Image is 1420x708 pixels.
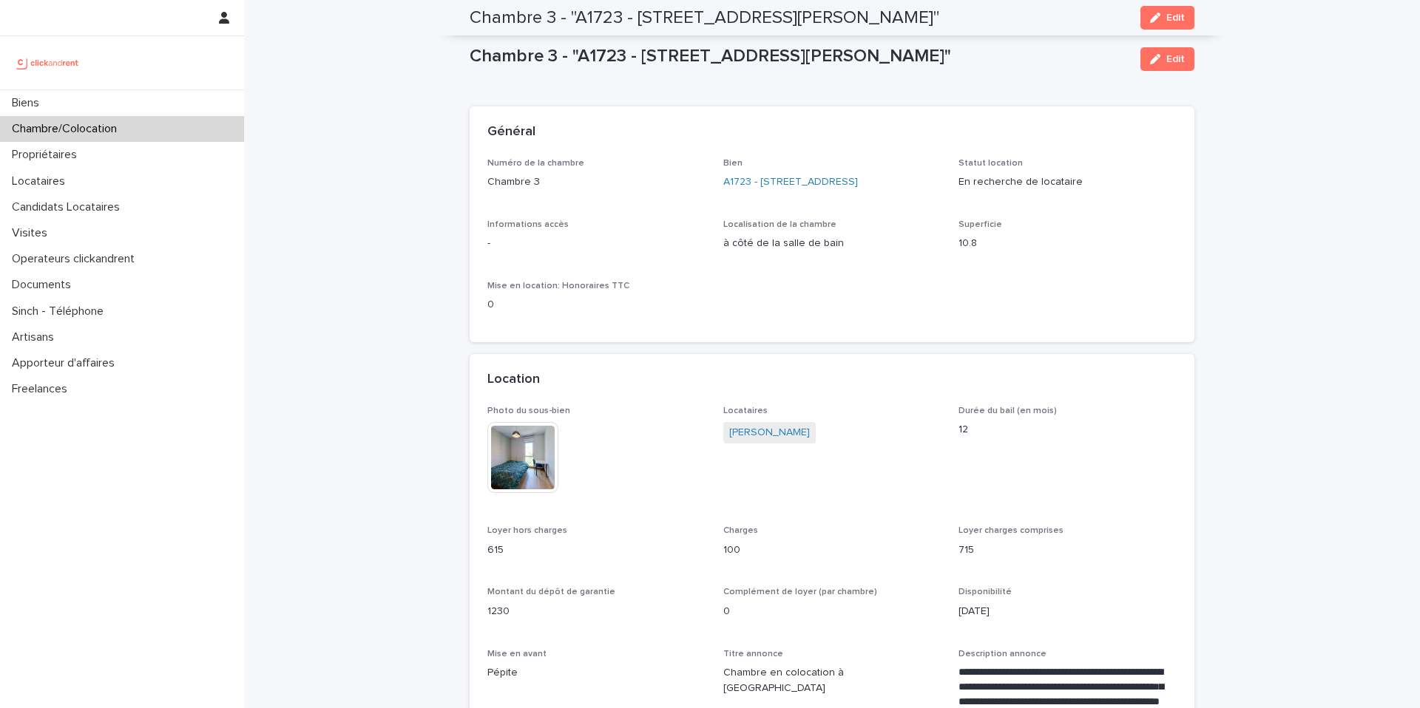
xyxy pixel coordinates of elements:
[723,174,858,190] a: A1723 - [STREET_ADDRESS]
[470,46,1129,67] p: Chambre 3 - "A1723 - [STREET_ADDRESS][PERSON_NAME]"
[487,665,706,681] p: Pépite
[958,174,1177,190] p: En recherche de locataire
[487,604,706,619] p: 1230
[958,588,1012,596] span: Disponibilité
[6,252,146,266] p: Operateurs clickandrent
[723,220,836,229] span: Localisation de la chambre
[958,542,1177,558] p: 715
[6,304,115,319] p: Sinch - Téléphone
[1140,47,1194,71] button: Edit
[6,356,126,370] p: Apporteur d'affaires
[487,526,567,535] span: Loyer hors charges
[958,406,1057,415] span: Durée du bail (en mois)
[6,174,77,188] p: Locataires
[6,226,59,240] p: Visites
[958,526,1064,535] span: Loyer charges comprises
[12,48,84,78] img: UCB0brd3T0yccxBKYDjQ
[487,588,615,596] span: Montant du dépôt de garantie
[470,7,939,29] h2: Chambre 3 - "A1723 - [STREET_ADDRESS][PERSON_NAME]"
[1166,13,1185,23] span: Edit
[958,604,1177,619] p: [DATE]
[723,650,783,658] span: Titre annonce
[6,148,89,162] p: Propriétaires
[487,297,706,313] p: 0
[1166,54,1185,64] span: Edit
[487,159,584,168] span: Numéro de la chambre
[487,282,629,290] span: Mise en location: Honoraires TTC
[6,96,51,110] p: Biens
[6,382,79,396] p: Freelances
[723,406,768,415] span: Locataires
[487,220,569,229] span: Informations accès
[1140,6,1194,30] button: Edit
[723,526,758,535] span: Charges
[723,665,941,696] p: Chambre en colocation à [GEOGRAPHIC_DATA]
[487,174,706,190] p: Chambre 3
[6,330,66,344] p: Artisans
[723,159,743,168] span: Bien
[958,220,1002,229] span: Superficie
[6,278,83,292] p: Documents
[487,650,547,658] span: Mise en avant
[487,372,540,388] h2: Location
[487,236,706,251] p: -
[958,650,1047,658] span: Description annonce
[723,604,941,619] p: 0
[487,406,570,415] span: Photo du sous-bien
[729,425,810,440] a: [PERSON_NAME]
[723,588,877,596] span: Complément de loyer (par chambre)
[487,542,706,558] p: 615
[487,124,535,140] h2: Général
[6,200,132,214] p: Candidats Locataires
[6,122,129,136] p: Chambre/Colocation
[723,236,941,251] p: à côté de la salle de bain
[958,422,1177,438] p: 12
[958,159,1023,168] span: Statut location
[958,236,1177,251] p: 10.8
[723,542,941,558] p: 100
